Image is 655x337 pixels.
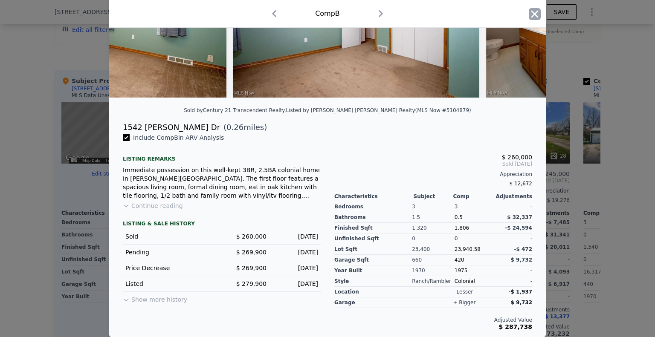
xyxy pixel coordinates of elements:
div: 1542 [PERSON_NAME] Dr [123,121,220,133]
span: 0.26 [226,123,243,132]
div: Listed [125,279,215,288]
div: Style [334,276,412,287]
div: Bedrooms [334,202,412,212]
div: Pending [125,248,215,256]
div: Appreciation [334,171,532,178]
span: $ 32,337 [507,214,532,220]
div: 3 [412,202,455,212]
div: 1.5 [412,212,455,223]
span: -$ 1,937 [509,289,532,295]
div: Unfinished Sqft [334,233,412,244]
div: 0.5 [455,212,493,223]
span: 23,940.58 [455,246,481,252]
div: [DATE] [273,279,318,288]
span: $ 279,900 [236,280,267,287]
div: 23,400 [412,244,455,255]
div: Adjustments [493,193,532,200]
div: Listed by [PERSON_NAME] [PERSON_NAME] Realty (MLS Now #5104879) [286,107,471,113]
span: $ 9,732 [511,300,532,305]
div: LISTING & SALE HISTORY [123,220,321,229]
button: Continue reading [123,202,183,210]
div: Lot Sqft [334,244,412,255]
span: 3 [455,204,458,210]
span: 0 [455,236,458,242]
div: Adjusted Value [334,317,532,323]
div: Sold by Century 21 Transcendent Realty . [184,107,286,113]
div: Immediate possession on this well-kept 3BR, 2.5BA colonial home in [PERSON_NAME][GEOGRAPHIC_DATA]... [123,166,321,200]
div: + bigger [453,299,475,306]
div: garage [334,297,414,308]
span: 1,806 [455,225,469,231]
span: Include Comp B in ARV Analysis [130,134,227,141]
div: 660 [412,255,455,265]
div: Sold [125,232,215,241]
div: [DATE] [273,232,318,241]
span: -$ 472 [514,246,532,252]
span: $ 269,900 [236,265,267,271]
div: Comp [453,193,493,200]
span: -$ 24,594 [505,225,532,231]
span: $ 9,732 [511,257,532,263]
div: - [493,276,532,287]
span: $ 287,738 [499,323,532,330]
span: $ 12,672 [510,181,532,187]
span: $ 260,000 [236,233,267,240]
div: - [493,202,532,212]
div: Garage Sqft [334,255,412,265]
div: 1970 [412,265,455,276]
div: - [493,265,532,276]
div: [DATE] [273,264,318,272]
div: Subject [414,193,453,200]
div: Comp B [315,9,340,19]
div: Bathrooms [334,212,412,223]
div: Year Built [334,265,412,276]
div: - [493,233,532,244]
div: 1,320 [412,223,455,233]
span: $ 260,000 [502,154,532,161]
button: Show more history [123,292,187,304]
span: $ 269,900 [236,249,267,256]
div: Listing remarks [123,149,321,162]
div: 0 [412,233,455,244]
span: Sold [DATE] [334,161,532,167]
div: [DATE] [273,248,318,256]
div: 1975 [455,265,493,276]
div: location [334,287,414,297]
span: ( miles) [220,121,267,133]
div: - lesser [453,288,473,295]
div: Finished Sqft [334,223,412,233]
div: Ranch/Rambler [412,276,455,287]
span: 420 [455,257,464,263]
div: Colonial [455,276,493,287]
div: Characteristics [334,193,414,200]
div: Price Decrease [125,264,215,272]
